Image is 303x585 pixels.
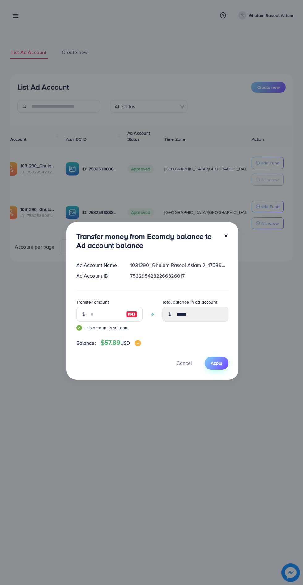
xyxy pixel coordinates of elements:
div: Ad Account ID [71,272,126,280]
span: USD [120,339,130,346]
label: Transfer amount [76,299,109,305]
button: Cancel [169,357,200,370]
h4: $57.89 [101,339,141,347]
img: image [126,310,137,318]
h3: Transfer money from Ecomdy balance to Ad account balance [76,232,219,250]
span: Cancel [177,360,192,366]
button: Apply [205,357,228,370]
img: image [135,340,141,346]
label: Total balance in ad account [162,299,217,305]
span: Apply [211,360,222,366]
div: 7532954232266326017 [125,272,233,280]
small: This amount is suitable [76,325,143,331]
div: 1031290_Ghulam Rasool Aslam 2_1753902599199 [125,262,233,269]
div: Ad Account Name [71,262,126,269]
img: guide [76,325,82,331]
span: Balance: [76,339,96,347]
